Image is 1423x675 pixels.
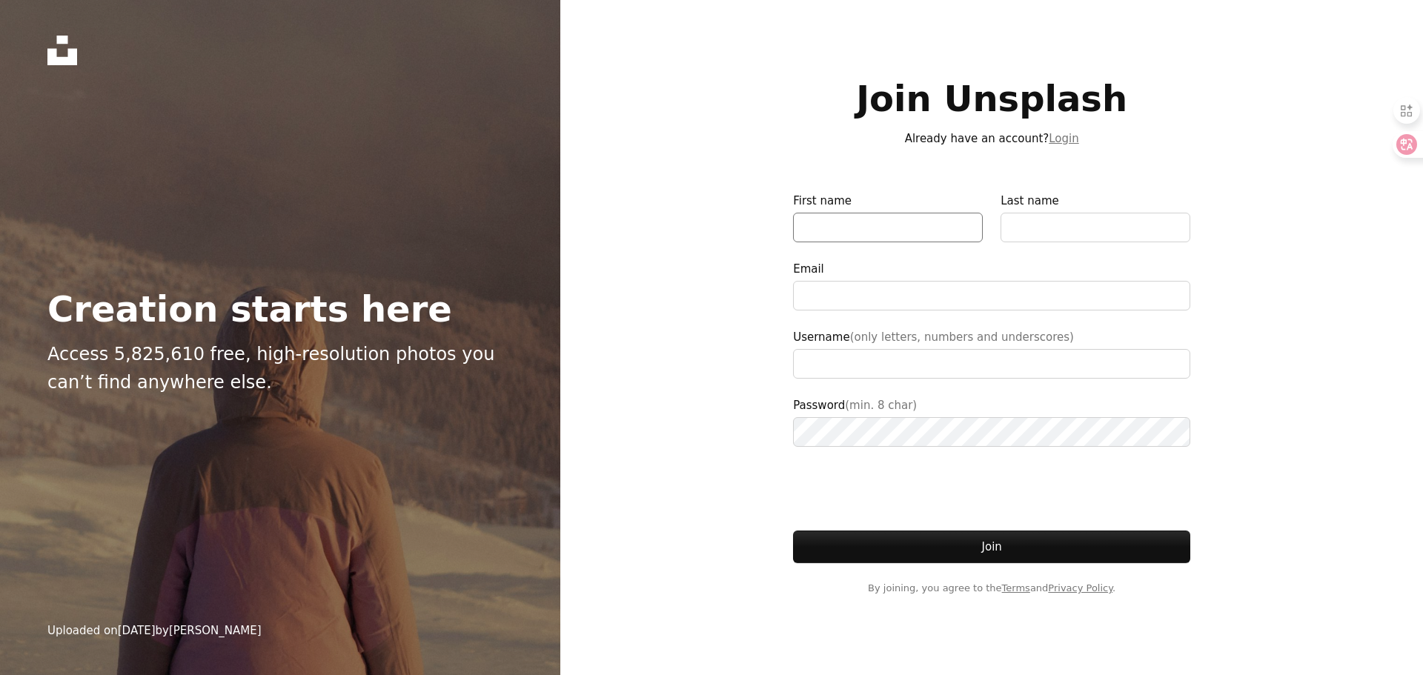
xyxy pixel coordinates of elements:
[1001,213,1190,242] input: Last name
[793,417,1190,447] input: Password(min. 8 char)
[793,79,1190,118] h1: Join Unsplash
[1001,192,1190,242] label: Last name
[118,624,156,637] time: February 19, 2025 at 4:10:00 PM PST
[1049,132,1078,145] a: Login
[47,340,500,397] p: Access 5,825,610 free, high-resolution photos you can’t find anywhere else.
[793,531,1190,563] button: Join
[793,328,1190,379] label: Username
[793,260,1190,310] label: Email
[793,581,1190,596] span: By joining, you agree to the and .
[793,130,1190,147] p: Already have an account?
[47,622,262,639] div: Uploaded on by [PERSON_NAME]
[793,281,1190,310] input: Email
[850,330,1074,344] span: (only letters, numbers and underscores)
[1002,582,1030,593] a: Terms
[1048,582,1112,593] a: Privacy Policy
[47,36,77,65] a: Home — Unsplash
[793,396,1190,447] label: Password
[793,192,983,242] label: First name
[793,213,983,242] input: First name
[793,349,1190,379] input: Username(only letters, numbers and underscores)
[47,290,500,328] h2: Creation starts here
[845,399,917,412] span: (min. 8 char)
